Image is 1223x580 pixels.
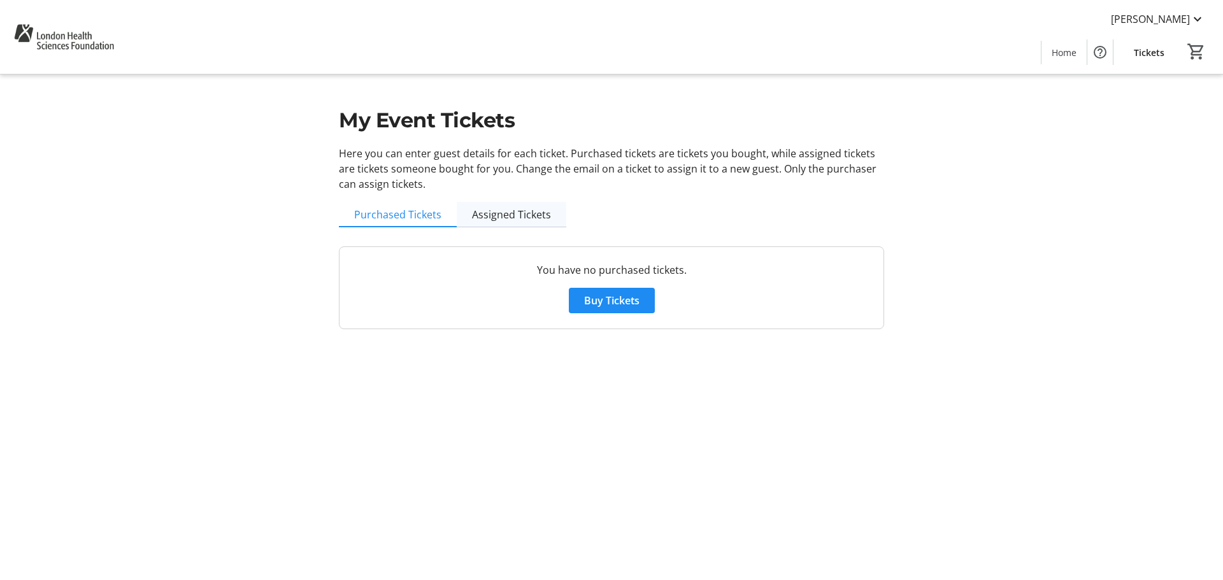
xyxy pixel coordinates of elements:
[569,288,655,313] button: Buy Tickets
[339,105,884,136] h1: My Event Tickets
[339,146,884,192] p: Here you can enter guest details for each ticket. Purchased tickets are tickets you bought, while...
[1134,46,1164,59] span: Tickets
[1101,9,1215,29] button: [PERSON_NAME]
[355,262,868,278] p: You have no purchased tickets.
[472,209,551,220] span: Assigned Tickets
[1185,40,1208,63] button: Cart
[354,209,441,220] span: Purchased Tickets
[1087,39,1113,65] button: Help
[1041,41,1087,64] a: Home
[584,293,640,308] span: Buy Tickets
[1052,46,1076,59] span: Home
[8,5,120,69] img: London Health Sciences Foundation's Logo
[1124,41,1175,64] a: Tickets
[1111,11,1190,27] span: [PERSON_NAME]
